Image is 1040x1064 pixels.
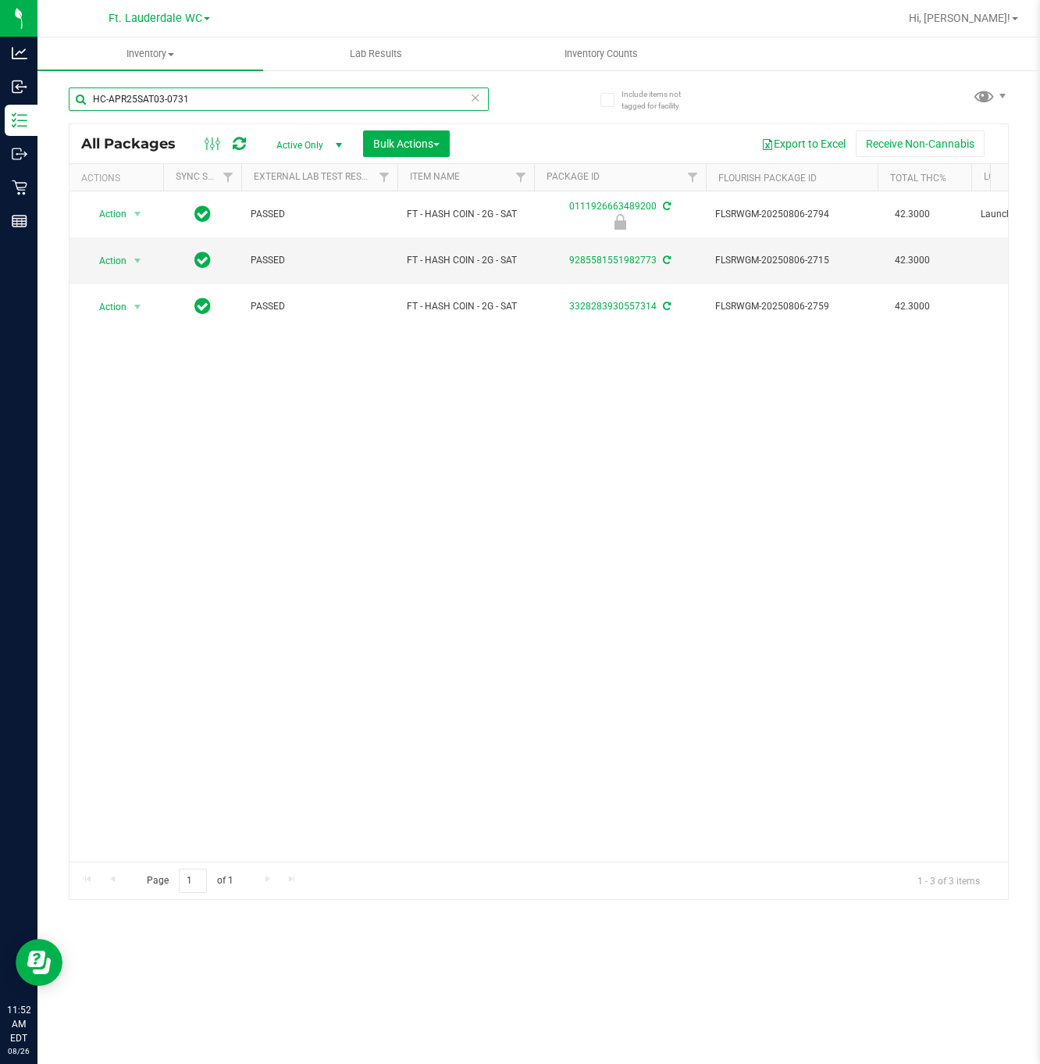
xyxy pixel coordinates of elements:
[12,79,27,95] inline-svg: Inbound
[37,37,263,70] a: Inventory
[489,37,714,70] a: Inventory Counts
[407,299,525,314] span: FT - HASH COIN - 2G - SAT
[128,296,148,318] span: select
[194,295,211,317] span: In Sync
[984,171,1034,182] a: Lock Code
[251,207,388,222] span: PASSED
[85,250,127,272] span: Action
[12,146,27,162] inline-svg: Outbound
[407,207,525,222] span: FT - HASH COIN - 2G - SAT
[856,130,985,157] button: Receive Non-Cannabis
[85,203,127,225] span: Action
[179,869,207,893] input: 1
[905,869,992,892] span: 1 - 3 of 3 items
[622,88,700,112] span: Include items not tagged for facility
[134,869,246,893] span: Page of 1
[251,253,388,268] span: PASSED
[254,171,376,182] a: External Lab Test Result
[12,180,27,195] inline-svg: Retail
[7,1003,30,1045] p: 11:52 AM EDT
[372,164,397,191] a: Filter
[887,295,938,318] span: 42.3000
[470,87,481,108] span: Clear
[12,213,27,229] inline-svg: Reports
[543,47,659,61] span: Inventory Counts
[569,301,657,312] a: 3328283930557314
[715,299,868,314] span: FLSRWGM-20250806-2759
[215,164,241,191] a: Filter
[718,173,817,184] a: Flourish Package ID
[887,203,938,226] span: 42.3000
[12,45,27,61] inline-svg: Analytics
[569,201,657,212] a: 0111926663489200
[887,249,938,272] span: 42.3000
[547,171,600,182] a: Package ID
[194,249,211,271] span: In Sync
[194,203,211,225] span: In Sync
[909,12,1010,24] span: Hi, [PERSON_NAME]!
[109,12,202,25] span: Ft. Lauderdale WC
[715,253,868,268] span: FLSRWGM-20250806-2715
[661,301,671,312] span: Sync from Compliance System
[263,37,489,70] a: Lab Results
[251,299,388,314] span: PASSED
[569,255,657,266] a: 9285581551982773
[176,171,236,182] a: Sync Status
[532,214,708,230] div: Launch Hold
[128,250,148,272] span: select
[37,47,263,61] span: Inventory
[890,173,946,184] a: Total THC%
[81,173,157,184] div: Actions
[373,137,440,150] span: Bulk Actions
[661,201,671,212] span: Sync from Compliance System
[69,87,489,111] input: Search Package ID, Item Name, SKU, Lot or Part Number...
[81,135,191,152] span: All Packages
[363,130,450,157] button: Bulk Actions
[7,1045,30,1057] p: 08/26
[329,47,423,61] span: Lab Results
[407,253,525,268] span: FT - HASH COIN - 2G - SAT
[715,207,868,222] span: FLSRWGM-20250806-2794
[16,939,62,986] iframe: Resource center
[12,112,27,128] inline-svg: Inventory
[128,203,148,225] span: select
[410,171,460,182] a: Item Name
[85,296,127,318] span: Action
[751,130,856,157] button: Export to Excel
[680,164,706,191] a: Filter
[661,255,671,266] span: Sync from Compliance System
[508,164,534,191] a: Filter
